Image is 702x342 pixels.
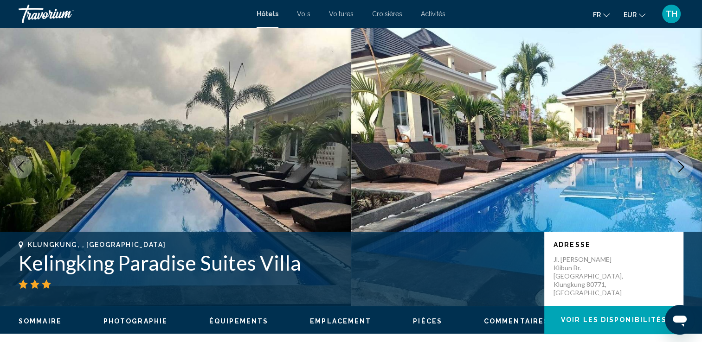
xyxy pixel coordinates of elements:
span: EUR [624,11,637,19]
span: Emplacement [310,317,371,325]
h1: Kelingking Paradise Suites Villa [19,251,535,275]
button: Change language [593,8,610,21]
button: Pièces [413,317,442,325]
a: Hôtels [257,10,278,18]
span: Klungkung, , [GEOGRAPHIC_DATA] [28,241,166,248]
button: Sommaire [19,317,62,325]
span: Photographie [103,317,167,325]
a: Voitures [329,10,354,18]
button: Commentaires [484,317,549,325]
button: Emplacement [310,317,371,325]
p: Adresse [554,241,674,248]
span: Pièces [413,317,442,325]
button: Voir les disponibilités [544,306,683,334]
button: Change currency [624,8,645,21]
button: Photographie [103,317,167,325]
span: Sommaire [19,317,62,325]
a: Activités [421,10,445,18]
p: Jl. [PERSON_NAME] Klibun Br. [GEOGRAPHIC_DATA], Klungkung 80771, [GEOGRAPHIC_DATA] [554,255,628,297]
span: TH [666,9,677,19]
button: Previous image [9,155,32,178]
a: Travorium [19,5,247,23]
button: Équipements [209,317,268,325]
button: Next image [670,155,693,178]
span: fr [593,11,601,19]
button: User Menu [659,4,683,24]
span: Voir les disponibilités [561,317,667,324]
span: Commentaires [484,317,549,325]
a: Vols [297,10,310,18]
iframe: Bouton de lancement de la fenêtre de messagerie [665,305,695,335]
a: Croisières [372,10,402,18]
span: Équipements [209,317,268,325]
